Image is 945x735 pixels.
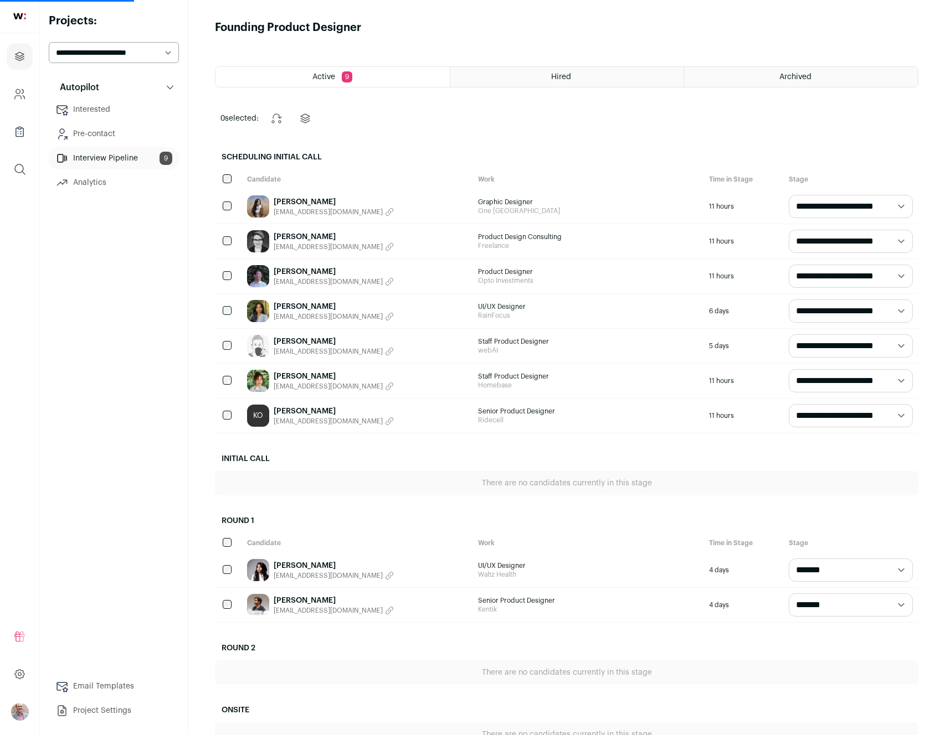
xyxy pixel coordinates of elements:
a: Projects [7,43,33,70]
span: Kentik [478,605,698,614]
h2: Initial Call [215,447,918,471]
a: Analytics [49,172,179,194]
button: Autopilot [49,76,179,99]
p: Autopilot [53,81,99,94]
span: [EMAIL_ADDRESS][DOMAIN_NAME] [274,242,383,251]
span: [EMAIL_ADDRESS][DOMAIN_NAME] [274,571,383,580]
a: Company and ATS Settings [7,81,33,107]
div: 4 days [703,588,783,622]
a: Email Templates [49,675,179,697]
h1: Founding Product Designer [215,20,361,35]
span: Staff Product Designer [478,372,698,381]
a: [PERSON_NAME] [274,406,394,417]
a: Project Settings [49,700,179,722]
a: [PERSON_NAME] [274,336,394,347]
span: [EMAIL_ADDRESS][DOMAIN_NAME] [274,208,383,216]
span: webAI [478,346,698,355]
button: [EMAIL_ADDRESS][DOMAIN_NAME] [274,312,394,321]
button: [EMAIL_ADDRESS][DOMAIN_NAME] [274,277,394,286]
span: Senior Product Designer [478,407,698,416]
img: 3464b5f0d69d55cb19bb21c55f165d7d8c3bc2782721787bdfbdec8ca41e68bc.jpg [247,559,269,581]
button: [EMAIL_ADDRESS][DOMAIN_NAME] [274,347,394,356]
a: Interested [49,99,179,121]
span: Product Designer [478,267,698,276]
span: [EMAIL_ADDRESS][DOMAIN_NAME] [274,417,383,426]
h2: Round 1 [215,509,918,533]
div: Candidate [242,169,472,189]
div: 4 days [703,553,783,587]
span: One [GEOGRAPHIC_DATA] [478,206,698,215]
a: [PERSON_NAME] [274,231,394,242]
div: Stage [783,533,918,553]
span: Waltz Health [478,570,698,579]
span: Ridecell [478,416,698,425]
span: Archived [779,73,812,81]
img: b96de4fee0d12bbad2186ecff1f8e4a5042e6adbd10402dea4a9c304f0eafd9b [247,230,269,252]
span: [EMAIL_ADDRESS][DOMAIN_NAME] [274,347,383,356]
div: 11 hours [703,364,783,398]
div: 11 hours [703,398,783,433]
img: 7558af307f45821771a2efc083dab2f9efca6b3a9aca03571cdcf8faf47b292f.jpg [247,265,269,287]
div: Stage [783,169,918,189]
button: Open dropdown [11,703,29,721]
span: Opto Investments [478,276,698,285]
a: [PERSON_NAME] [274,266,394,277]
span: [EMAIL_ADDRESS][DOMAIN_NAME] [274,312,383,321]
a: [PERSON_NAME] [274,301,394,312]
img: bc0f2dd1cd7c1dc5f50fea2665ffb984f117bd8caa966ac21e66c1757f0bda83.jpg [247,335,269,357]
img: c16ebb044e92706b27cbcb955fae1cbb287f7e35707383e424d2f7ce0c0a8790.jpg [247,370,269,392]
a: [PERSON_NAME] [274,595,394,606]
span: UI/UX Designer [478,302,698,311]
span: Product Design Consulting [478,232,698,241]
div: 6 days [703,294,783,328]
a: [PERSON_NAME] [274,371,394,382]
button: [EMAIL_ADDRESS][DOMAIN_NAME] [274,606,394,615]
a: Hired [450,67,684,87]
span: Active [312,73,335,81]
h2: Scheduling Initial Call [215,145,918,169]
a: Company Lists [7,118,33,145]
span: [EMAIL_ADDRESS][DOMAIN_NAME] [274,382,383,391]
span: Freelance [478,241,698,250]
button: [EMAIL_ADDRESS][DOMAIN_NAME] [274,208,394,216]
span: 9 [342,71,352,82]
span: Graphic Designer [478,198,698,206]
span: Senior Product Designer [478,596,698,605]
span: Homebase [478,381,698,390]
span: Hired [551,73,571,81]
span: selected: [220,113,259,124]
img: 48260707047d1d1edcf1e96b0fc6f2f69840294f9b77b9e61ba1944a4cd4e59f.jpg [247,300,269,322]
div: 5 days [703,329,783,363]
span: Staff Product Designer [478,337,698,346]
button: [EMAIL_ADDRESS][DOMAIN_NAME] [274,382,394,391]
div: Time in Stage [703,533,783,553]
div: 11 hours [703,189,783,224]
div: Time in Stage [703,169,783,189]
span: RainFocus [478,311,698,320]
h2: Onsite [215,698,918,722]
img: wellfound-shorthand-0d5821cbd27db2630d0214b213865d53afaa358527fdda9d0ea32b1df1b89c2c.svg [13,13,26,19]
div: Work [472,169,703,189]
a: Pre-contact [49,123,179,145]
a: [PERSON_NAME] [274,560,394,571]
span: 0 [220,115,225,122]
div: Candidate [242,533,472,553]
span: UI/UX Designer [478,561,698,570]
div: There are no candidates currently in this stage [215,471,918,495]
button: [EMAIL_ADDRESS][DOMAIN_NAME] [274,571,394,580]
h2: Round 2 [215,636,918,660]
a: Interview Pipeline9 [49,147,179,169]
img: 190284-medium_jpg [11,703,29,721]
a: [PERSON_NAME] [274,196,394,208]
span: [EMAIL_ADDRESS][DOMAIN_NAME] [274,277,383,286]
button: Change stage [263,105,290,132]
div: 11 hours [703,224,783,258]
div: There are no candidates currently in this stage [215,660,918,685]
img: 6901ca6cfa391a3a498f521af44ca5f07cb8fafd37a5688c63ebb64bb4dae2f3.jpg [247,195,269,218]
div: 11 hours [703,259,783,293]
span: [EMAIL_ADDRESS][DOMAIN_NAME] [274,606,383,615]
button: [EMAIL_ADDRESS][DOMAIN_NAME] [274,242,394,251]
a: KO [247,405,269,427]
div: Work [472,533,703,553]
